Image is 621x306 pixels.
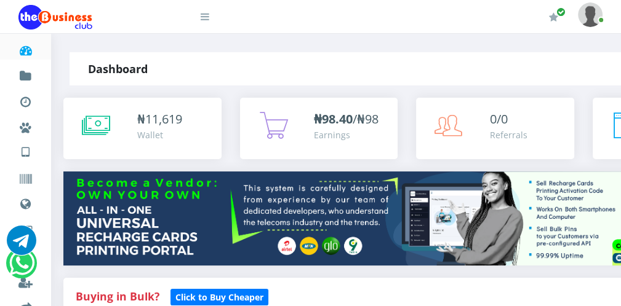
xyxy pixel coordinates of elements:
[314,111,353,127] b: ₦98.40
[416,98,574,159] a: 0/0 Referrals
[314,111,379,127] span: /₦98
[490,128,527,141] div: Referrals
[63,98,222,159] a: ₦11,619 Wallet
[18,214,33,243] a: Cable TV, Electricity
[578,2,603,26] img: User
[18,135,33,166] a: VTU
[145,111,182,127] span: 11,619
[18,59,33,88] a: Fund wallet
[18,5,92,29] img: Logo
[18,265,33,295] a: Register a Referral
[76,289,159,304] strong: Buying in Bulk?
[137,110,182,128] div: ₦
[18,187,33,218] a: Data
[7,235,36,255] a: Chat for support
[314,128,379,141] div: Earnings
[18,111,33,140] a: Miscellaneous Payments
[490,111,508,127] span: 0/0
[88,61,148,76] strong: Dashboard
[18,33,33,63] a: Dashboard
[549,12,558,22] i: Renew/Upgrade Subscription
[18,162,33,192] a: Vouchers
[18,85,33,114] a: Transactions
[9,257,34,278] a: Chat for support
[170,289,268,304] a: Click to Buy Cheaper
[47,135,150,156] a: Nigerian VTU
[556,7,566,17] span: Renew/Upgrade Subscription
[47,153,150,174] a: International VTU
[240,98,398,159] a: ₦98.40/₦98 Earnings
[175,291,263,303] b: Click to Buy Cheaper
[137,128,182,141] div: Wallet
